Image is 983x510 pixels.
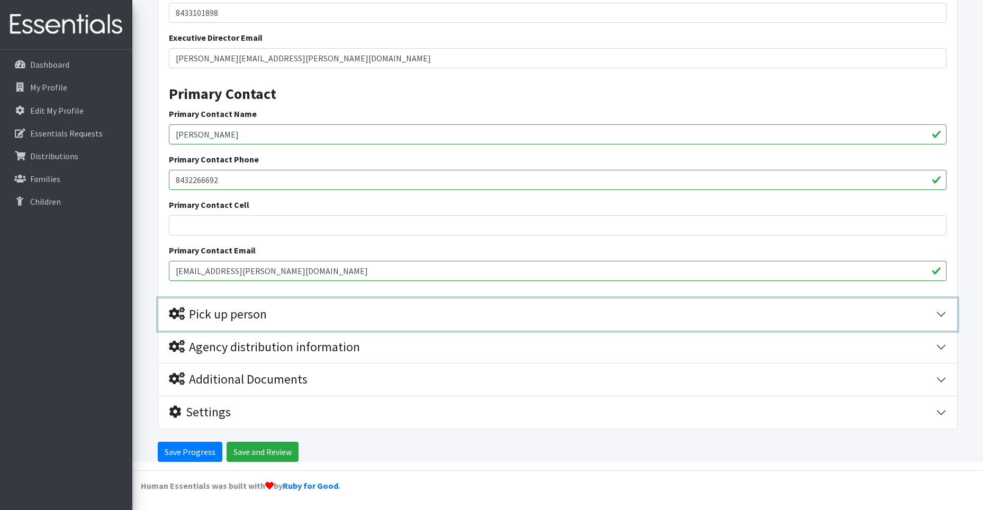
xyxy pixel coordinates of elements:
a: Distributions [4,145,128,167]
a: Ruby for Good [283,480,338,491]
p: Distributions [30,151,78,161]
button: Pick up person [158,298,957,331]
a: Children [4,191,128,212]
input: Save Progress [158,442,222,462]
p: Essentials Requests [30,128,103,139]
label: Primary Contact Cell [169,198,249,211]
p: Edit My Profile [30,105,84,116]
a: My Profile [4,77,128,98]
p: Families [30,174,60,184]
div: Settings [169,405,231,420]
input: Save and Review [227,442,299,462]
button: Settings [158,396,957,429]
button: Additional Documents [158,363,957,396]
p: Children [30,196,61,207]
label: Primary Contact Phone [169,153,259,166]
a: Families [4,168,128,189]
a: Essentials Requests [4,123,128,144]
img: HumanEssentials [4,7,128,42]
div: Additional Documents [169,372,308,387]
p: Dashboard [30,59,69,70]
div: Pick up person [169,307,267,322]
label: Primary Contact Name [169,107,257,120]
button: Agency distribution information [158,331,957,363]
a: Edit My Profile [4,100,128,121]
strong: Human Essentials was built with by . [141,480,340,491]
strong: Primary Contact [169,84,276,103]
a: Dashboard [4,54,128,75]
label: Executive Director Email [169,31,263,44]
p: My Profile [30,82,67,93]
div: Agency distribution information [169,340,360,355]
label: Primary Contact Email [169,244,256,257]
